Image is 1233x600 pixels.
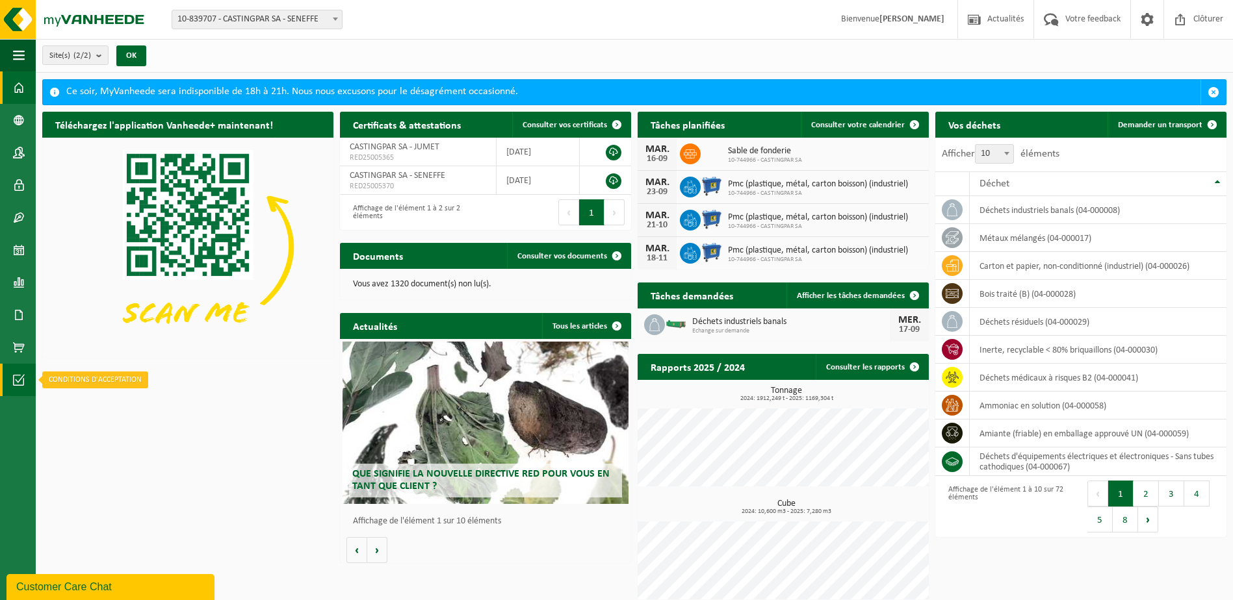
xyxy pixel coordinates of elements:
[879,14,944,24] strong: [PERSON_NAME]
[728,256,908,264] span: 10-744966 - CASTINGPAR SA
[558,199,579,225] button: Previous
[970,308,1227,336] td: déchets résiduels (04-000029)
[73,51,91,60] count: (2/2)
[66,80,1201,105] div: Ce soir, MyVanheede sera indisponible de 18h à 21h. Nous nous excusons pour le désagrément occasi...
[728,146,802,156] span: Sable de fonderie
[701,241,723,263] img: WB-0660-HPE-BE-01
[350,142,439,152] span: CASTINGPAR SA - JUMET
[644,188,670,197] div: 23-09
[1118,121,1202,129] span: Demander un transport
[340,243,416,268] h2: Documents
[728,156,802,164] span: 10-744966 - CASTINGPAR SA
[970,336,1227,364] td: inerte, recyclable < 80% briquaillons (04-000030)
[797,292,905,300] span: Afficher les tâches demandées
[644,244,670,254] div: MAR.
[116,45,146,66] button: OK
[6,571,217,600] iframe: chat widget
[638,354,758,379] h2: Rapports 2025 / 2024
[517,252,607,260] span: Consulter vos documents
[638,282,746,308] h2: Tâches demandées
[1184,481,1210,506] button: 4
[1134,481,1159,506] button: 2
[644,508,929,515] span: 2024: 10,600 m3 - 2025: 7,280 m3
[352,469,610,492] span: Que signifie la nouvelle directive RED pour vous en tant que client ?
[604,199,625,225] button: Next
[728,179,908,190] span: Pmc (plastique, métal, carton boisson) (industriel)
[644,155,670,164] div: 16-09
[638,112,738,137] h2: Tâches planifiées
[644,221,670,230] div: 21-10
[1108,481,1134,506] button: 1
[970,224,1227,252] td: métaux mélangés (04-000017)
[42,45,109,65] button: Site(s)(2/2)
[340,313,410,338] h2: Actualités
[896,315,922,325] div: MER.
[1108,112,1225,138] a: Demander un transport
[970,364,1227,392] td: déchets médicaux à risques B2 (04-000041)
[644,144,670,155] div: MAR.
[701,208,723,230] img: WB-0660-HPE-BE-01
[512,112,630,138] a: Consulter vos certificats
[970,196,1227,224] td: déchets industriels banals (04-000008)
[353,280,618,289] p: Vous avez 1320 document(s) non lu(s).
[644,177,670,188] div: MAR.
[340,112,474,137] h2: Certificats & attestations
[644,386,929,402] h3: Tonnage
[728,212,908,223] span: Pmc (plastique, métal, carton boisson) (industriel)
[1113,506,1138,532] button: 8
[816,354,928,380] a: Consulter les rapports
[42,138,333,356] img: Download de VHEPlus App
[42,112,286,137] h2: Téléchargez l'application Vanheede+ maintenant!
[353,517,625,526] p: Affichage de l'élément 1 sur 10 éléments
[346,198,479,227] div: Affichage de l'élément 1 à 2 sur 2 éléments
[350,181,486,192] span: RED25005370
[346,537,367,563] button: Vorige
[970,280,1227,308] td: bois traité (B) (04-000028)
[343,342,628,504] a: Que signifie la nouvelle directive RED pour vous en tant que client ?
[1138,506,1158,532] button: Next
[172,10,342,29] span: 10-839707 - CASTINGPAR SA - SENEFFE
[728,245,908,256] span: Pmc (plastique, métal, carton boisson) (industriel)
[980,179,1009,189] span: Déchet
[786,282,928,308] a: Afficher les tâches demandées
[579,199,604,225] button: 1
[644,210,670,221] div: MAR.
[1159,481,1184,506] button: 3
[665,318,687,329] img: HK-XC-15-GN-00
[976,145,1013,163] span: 10
[896,325,922,334] div: 17-09
[49,46,91,66] span: Site(s)
[644,395,929,402] span: 2024: 1912,249 t - 2025: 1169,304 t
[542,313,630,339] a: Tous les articles
[728,223,908,231] span: 10-744966 - CASTINGPAR SA
[935,112,1013,137] h2: Vos déchets
[497,166,580,195] td: [DATE]
[970,447,1227,476] td: déchets d'équipements électriques et électroniques - Sans tubes cathodiques (04-000067)
[975,144,1014,164] span: 10
[970,252,1227,280] td: carton et papier, non-conditionné (industriel) (04-000026)
[701,175,723,197] img: WB-0660-HPE-BE-01
[497,138,580,166] td: [DATE]
[801,112,928,138] a: Consulter votre calendrier
[970,392,1227,419] td: Ammoniac en solution (04-000058)
[728,190,908,197] span: 10-744966 - CASTINGPAR SA
[644,499,929,515] h3: Cube
[523,121,607,129] span: Consulter vos certificats
[507,243,630,269] a: Consulter vos documents
[367,537,387,563] button: Volgende
[970,419,1227,447] td: amiante (friable) en emballage approuvé UN (04-000059)
[692,327,890,335] span: Echange sur demande
[942,149,1059,159] label: Afficher éléments
[811,121,905,129] span: Consulter votre calendrier
[350,153,486,163] span: RED25005365
[692,317,890,327] span: Déchets industriels banals
[1087,481,1108,506] button: Previous
[350,171,445,181] span: CASTINGPAR SA - SENEFFE
[942,479,1074,534] div: Affichage de l'élément 1 à 10 sur 72 éléments
[644,254,670,263] div: 18-11
[1087,506,1113,532] button: 5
